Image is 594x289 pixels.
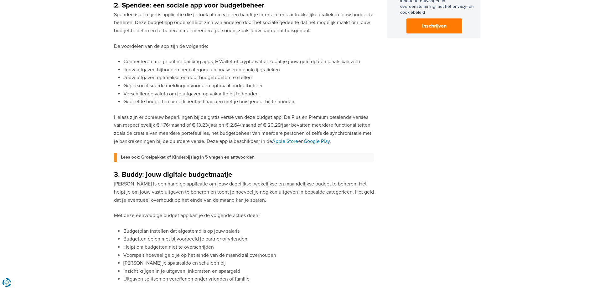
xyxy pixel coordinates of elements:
p: De voordelen van de app zijn de volgende: [114,43,374,51]
li: Voorspelt hoeveel geld je op het einde van de maand zal overhouden [123,251,374,260]
a: Google Play [304,138,330,144]
span: Lees ook [121,155,139,160]
li: Inzicht krijgen in je uitgaven, inkomsten en spaargeld [123,267,374,276]
strong: 2. Spendee: een sociale app voor budgetbeheer [114,1,264,10]
span: Inschrijven [422,22,447,30]
li: Verschillende valuta om je uitgaven op vakantie bij te houden [123,90,374,98]
li: Jouw uitgaven bijhouden per categorie en analyseren dankzij grafieken [123,66,374,74]
a: Apple Store [272,138,298,144]
li: [PERSON_NAME] je spaarsaldo en schulden bij [123,259,374,267]
p: Spendee is een gratis applicatie die je toelaat om via een handige interface en aantrekkelijke gr... [114,11,374,35]
li: Budgetplan instellen dat afgestemd is op jouw salaris [123,227,374,236]
p: [PERSON_NAME] is een handige applicatie om jouw dagelijkse, wekelijkse en maandelijkse budget te ... [114,180,374,204]
p: Helaas zijn er opnieuw beperkingen bij de gratis versie van deze budget app. De Plus en Premium b... [114,114,374,145]
li: Gedeelde budgetten om efficiënt je financiën met je huisgenoot bij te houden [123,98,374,106]
li: Jouw uitgaven optimaliseren door budgetdoelen te stellen [123,74,374,82]
button: Inschrijven [406,18,462,33]
iframe: fb:page Facebook Social Plugin [387,53,481,94]
a: Lees ook: Groeipakket of Kinderbijslag in 5 vragen en antwoorden [121,153,374,162]
strong: 3. Buddy: jouw digitale budgetmaatje [114,170,232,179]
li: Budgetten delen met bijvoorbeeld je partner of vrienden [123,235,374,243]
p: Met deze eenvoudige budget app kan je de volgende acties doen: [114,212,374,220]
li: Connecteren met je online banking apps, E-Wallet of crypto-wallet zodat je jouw geld op één plaat... [123,58,374,66]
li: Gepersonaliseerde meldingen voor een optimaal budgetbeheer [123,82,374,90]
li: Helpt om budgetten niet te overschrijden [123,243,374,251]
li: Uitgaven splitsen en vereffenen onder vrienden of familie [123,275,374,283]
